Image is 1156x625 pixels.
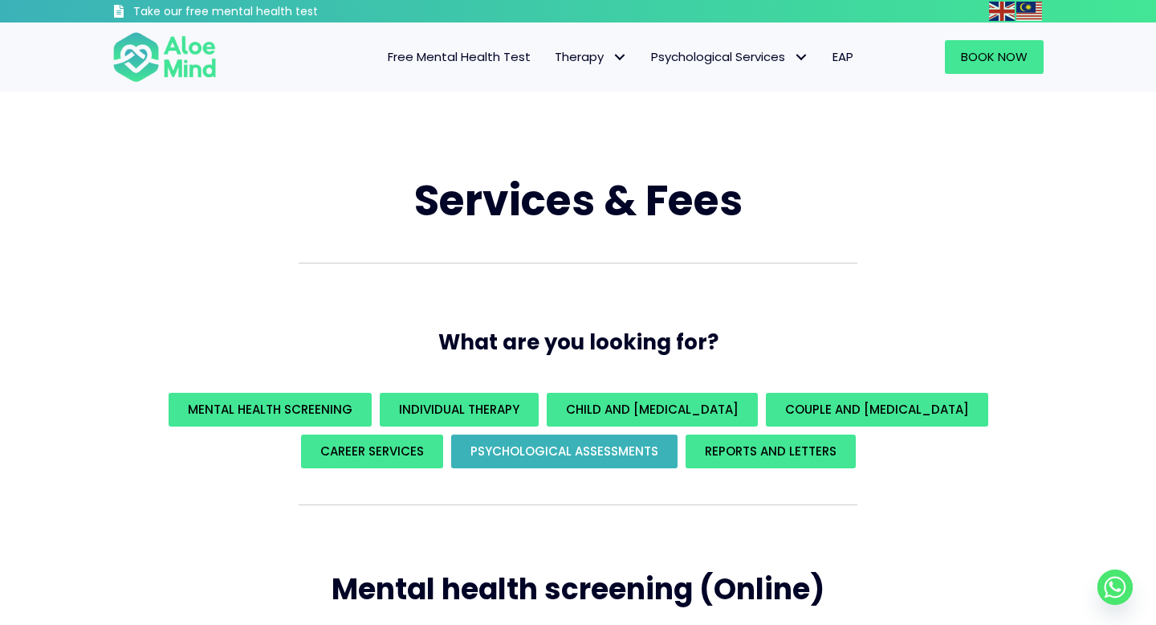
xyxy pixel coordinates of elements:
[555,48,627,65] span: Therapy
[566,401,739,418] span: Child and [MEDICAL_DATA]
[832,48,853,65] span: EAP
[470,443,658,460] span: Psychological assessments
[188,401,352,418] span: Mental Health Screening
[380,393,539,427] a: Individual Therapy
[301,435,443,468] a: Career Services
[399,401,519,418] span: Individual Therapy
[705,443,836,460] span: REPORTS AND LETTERS
[547,393,758,427] a: Child and [MEDICAL_DATA]
[388,48,531,65] span: Free Mental Health Test
[169,393,372,427] a: Mental Health Screening
[438,328,718,357] span: What are you looking for?
[543,40,639,74] a: TherapyTherapy: submenu
[112,4,404,22] a: Take our free mental health test
[989,2,1016,20] a: English
[112,389,1044,472] div: What are you looking for?
[133,4,404,20] h3: Take our free mental health test
[945,40,1044,74] a: Book Now
[1016,2,1042,21] img: ms
[820,40,865,74] a: EAP
[332,569,824,610] span: Mental health screening (Online)
[651,48,808,65] span: Psychological Services
[112,31,217,84] img: Aloe mind Logo
[961,48,1028,65] span: Book Now
[766,393,988,427] a: Couple and [MEDICAL_DATA]
[686,435,856,468] a: REPORTS AND LETTERS
[608,46,631,69] span: Therapy: submenu
[451,435,678,468] a: Psychological assessments
[1097,570,1133,605] a: Whatsapp
[238,40,865,74] nav: Menu
[320,443,424,460] span: Career Services
[785,401,969,418] span: Couple and [MEDICAL_DATA]
[376,40,543,74] a: Free Mental Health Test
[639,40,820,74] a: Psychological ServicesPsychological Services: submenu
[789,46,812,69] span: Psychological Services: submenu
[989,2,1015,21] img: en
[414,171,743,230] span: Services & Fees
[1016,2,1044,20] a: Malay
